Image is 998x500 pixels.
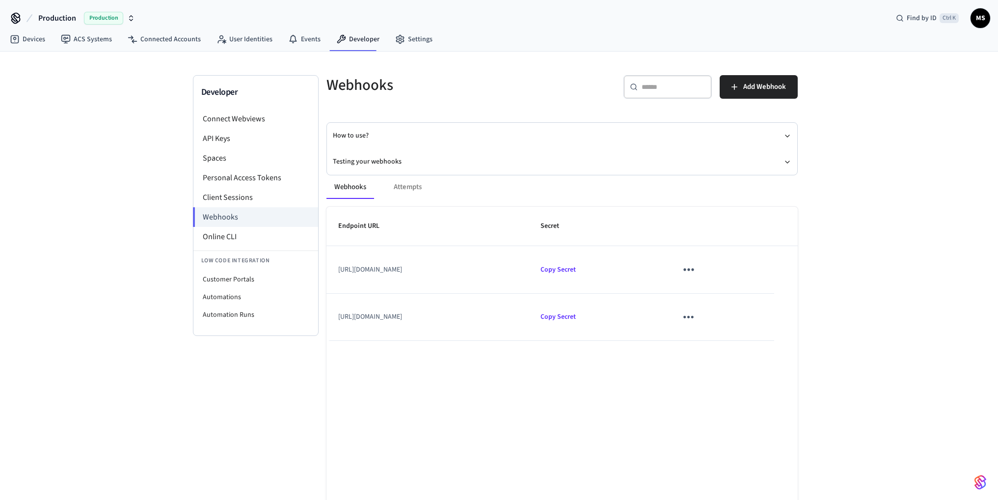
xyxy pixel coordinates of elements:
img: SeamLogoGradient.69752ec5.svg [974,474,986,490]
button: Webhooks [326,175,374,199]
td: [URL][DOMAIN_NAME] [326,294,529,341]
span: MS [971,9,989,27]
span: Secret [540,219,572,234]
button: Add Webhook [720,75,798,99]
div: ant example [326,175,798,199]
li: Customer Portals [193,271,318,288]
li: Connect Webviews [193,109,318,129]
td: [URL][DOMAIN_NAME] [326,246,529,293]
a: Connected Accounts [120,30,209,48]
a: User Identities [209,30,280,48]
li: API Keys [193,129,318,148]
span: Add Webhook [743,81,786,93]
span: Ctrl K [940,13,959,23]
li: Spaces [193,148,318,168]
a: Developer [328,30,387,48]
span: Find by ID [907,13,937,23]
li: Client Sessions [193,188,318,207]
li: Automation Runs [193,306,318,324]
li: Automations [193,288,318,306]
a: ACS Systems [53,30,120,48]
span: Copied! [540,265,576,275]
table: sticky table [326,207,798,341]
span: Production [84,12,123,25]
a: Settings [387,30,440,48]
li: Low Code Integration [193,250,318,271]
span: Production [38,12,76,24]
h3: Developer [201,85,310,99]
span: Endpoint URL [338,219,392,234]
h5: Webhooks [326,75,556,95]
a: Devices [2,30,53,48]
a: Events [280,30,328,48]
span: Copied! [540,312,576,322]
div: Find by IDCtrl K [888,9,967,27]
li: Webhooks [193,207,318,227]
button: Testing your webhooks [333,149,791,175]
button: MS [971,8,990,28]
li: Online CLI [193,227,318,247]
button: How to use? [333,123,791,149]
li: Personal Access Tokens [193,168,318,188]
